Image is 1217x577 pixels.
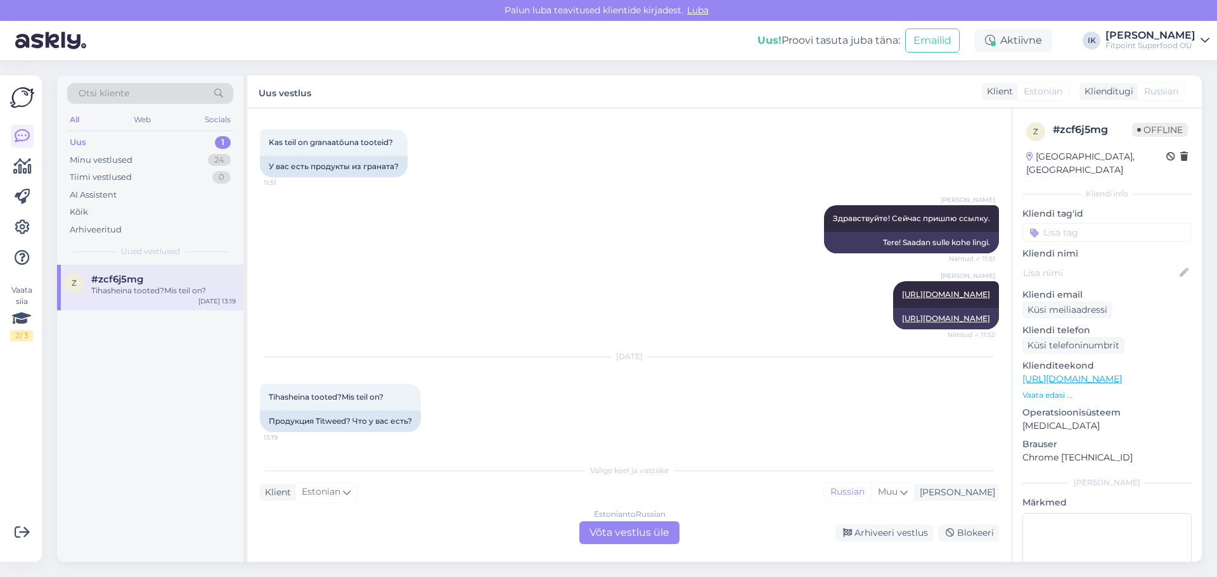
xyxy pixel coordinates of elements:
[1022,288,1192,301] p: Kliendi email
[72,278,77,288] span: z
[1022,223,1192,242] input: Lisa tag
[833,213,990,223] span: Здравствуйте! Сейчас пришлю ссылку.
[835,524,933,542] div: Arhiveeri vestlus
[902,289,990,299] a: [URL][DOMAIN_NAME]
[683,4,712,16] span: Luba
[269,137,393,147] span: Kas teil on granaatõuna tooteid?
[260,351,999,362] div: [DATE]
[824,483,871,502] div: Russian
[10,284,33,341] div: Vaata siia
[70,154,132,167] div: Minu vestlused
[91,285,236,296] div: Tihasheina tooted?Mis teil on?
[1022,477,1192,488] div: [PERSON_NAME]
[67,111,82,128] div: All
[1105,41,1195,51] div: Fitpoint Superfood OÜ
[264,433,311,442] span: 13:19
[260,410,421,432] div: Продукция Titweed? Что у вас есть?
[1022,496,1192,509] p: Märkmed
[757,34,782,46] b: Uus!
[1105,30,1209,51] a: [PERSON_NAME]Fitpoint Superfood OÜ
[1026,150,1166,177] div: [GEOGRAPHIC_DATA], [GEOGRAPHIC_DATA]
[1022,406,1192,419] p: Operatsioonisüsteem
[1022,419,1192,433] p: [MEDICAL_DATA]
[1132,123,1188,137] span: Offline
[264,178,311,187] span: 11:51
[1022,373,1122,384] a: [URL][DOMAIN_NAME]
[594,509,666,520] div: Estonian to Russian
[1022,438,1192,451] p: Brauser
[70,136,86,149] div: Uus
[1022,337,1124,354] div: Küsi telefoninumbrit
[824,232,999,253] div: Tere! Saadan sulle kohe lingi.
[915,486,995,499] div: [PERSON_NAME]
[941,271,995,281] span: [PERSON_NAME]
[208,154,231,167] div: 24
[269,392,383,402] span: Tihasheina tooted?Mis teil on?
[1033,127,1038,136] span: z
[1022,188,1192,200] div: Kliendi info
[10,330,33,341] div: 2 / 3
[70,171,132,184] div: Tiimi vestlused
[878,486,898,497] span: Muu
[70,224,122,236] div: Arhiveeritud
[212,171,231,184] div: 0
[202,111,233,128] div: Socials
[905,29,960,53] button: Emailid
[91,274,143,285] span: #zcf6j5mg
[579,521,679,544] div: Võta vestlus üle
[259,83,311,100] label: Uus vestlus
[1022,359,1192,372] p: Klienditeekond
[982,85,1013,98] div: Klient
[121,246,180,257] span: Uued vestlused
[1079,85,1133,98] div: Klienditugi
[1105,30,1195,41] div: [PERSON_NAME]
[70,189,117,201] div: AI Assistent
[302,485,340,499] span: Estonian
[1022,207,1192,220] p: Kliendi tag'id
[975,29,1052,52] div: Aktiivne
[902,314,990,323] a: [URL][DOMAIN_NAME]
[1022,324,1192,337] p: Kliendi telefon
[260,156,408,177] div: У вас есть продукты из граната?
[941,195,995,205] span: [PERSON_NAME]
[79,87,129,100] span: Otsi kliente
[70,206,88,219] div: Kõik
[938,524,999,542] div: Blokeeri
[131,111,153,128] div: Web
[260,465,999,476] div: Valige keel ja vastake
[948,254,995,263] span: Nähtud ✓ 11:51
[1022,301,1112,319] div: Küsi meiliaadressi
[1023,266,1177,280] input: Lisa nimi
[260,486,291,499] div: Klient
[10,86,34,110] img: Askly Logo
[1022,247,1192,260] p: Kliendi nimi
[215,136,231,149] div: 1
[948,330,995,339] span: Nähtud ✓ 11:52
[757,33,900,48] div: Proovi tasuta juba täna:
[1144,85,1178,98] span: Russian
[198,296,236,306] div: [DATE] 13:19
[1053,122,1132,137] div: # zcf6j5mg
[1022,390,1192,401] p: Vaata edasi ...
[1024,85,1062,98] span: Estonian
[1022,451,1192,464] p: Chrome [TECHNICAL_ID]
[1083,32,1100,49] div: IK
